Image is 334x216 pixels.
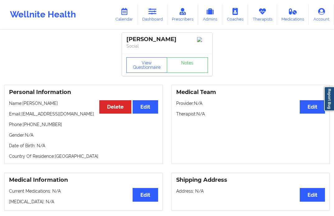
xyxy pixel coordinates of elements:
[9,111,158,117] p: Email: [EMAIL_ADDRESS][DOMAIN_NAME]
[300,188,325,201] button: Edit
[300,100,325,114] button: Edit
[167,57,208,73] a: Notes
[222,4,248,25] a: Coaches
[167,4,198,25] a: Prescribers
[309,4,334,25] a: Account
[126,57,167,73] button: View Questionnaire
[198,4,222,25] a: Admins
[324,87,334,111] a: Report Bug
[9,132,158,138] p: Gender: N/A
[176,111,325,117] p: Therapist: N/A
[126,43,208,49] p: Social
[111,4,138,25] a: Calendar
[9,199,158,205] p: [MEDICAL_DATA]: N/A
[9,89,158,96] h3: Personal Information
[9,143,158,149] p: Date of Birth: N/A
[99,100,131,114] button: Delete
[176,176,325,184] h3: Shipping Address
[9,176,158,184] h3: Medical Information
[9,153,158,159] p: Country Of Residence: [GEOGRAPHIC_DATA]
[277,4,309,25] a: Medications
[176,188,325,194] p: Address: N/A
[176,89,325,96] h3: Medical Team
[248,4,277,25] a: Therapists
[197,37,208,42] img: Image%2Fplaceholer-image.png
[138,4,167,25] a: Dashboard
[9,121,158,128] p: Phone: [PHONE_NUMBER]
[133,188,158,201] button: Edit
[133,100,158,114] button: Edit
[9,188,158,194] p: Current Medications: N/A
[9,100,158,106] p: Name: [PERSON_NAME]
[176,100,325,106] p: Provider: N/A
[126,36,208,43] div: [PERSON_NAME]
